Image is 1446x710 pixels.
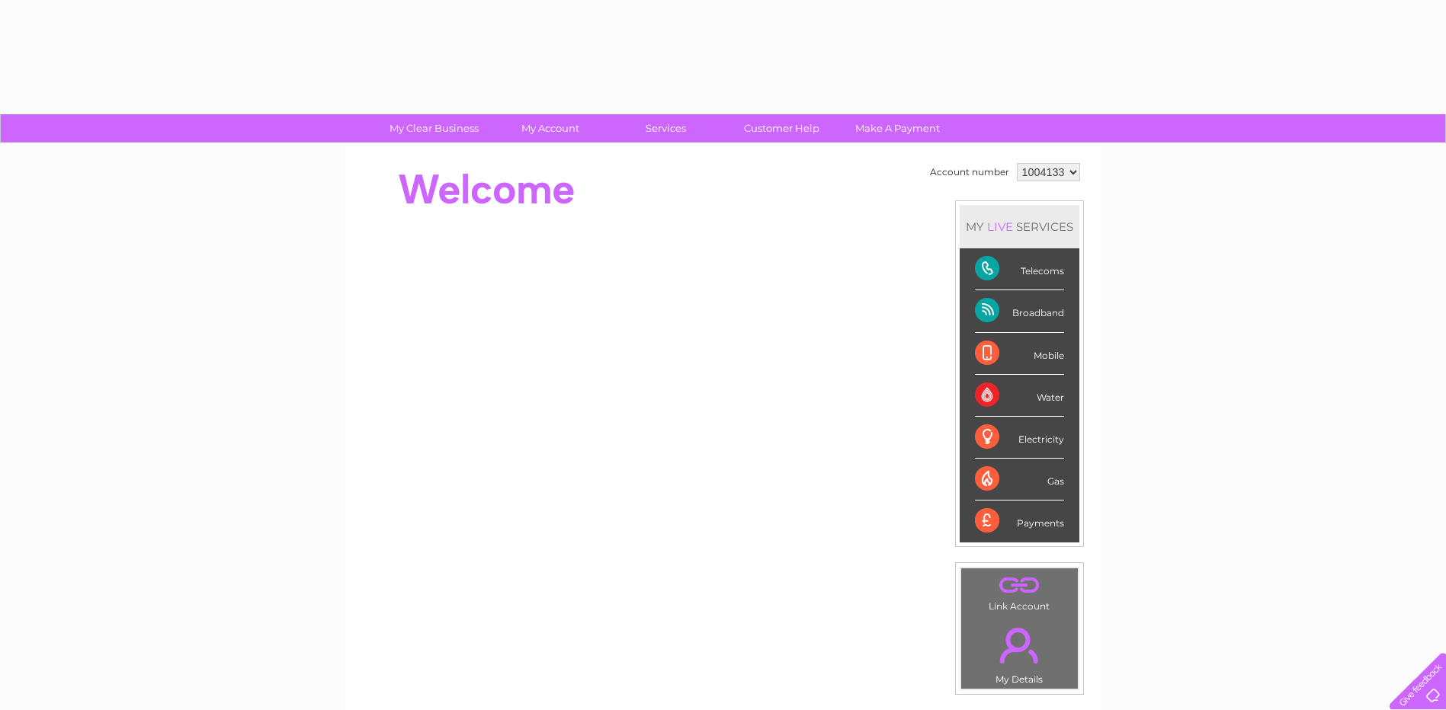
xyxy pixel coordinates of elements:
[960,205,1079,248] div: MY SERVICES
[835,114,960,142] a: Make A Payment
[926,159,1013,185] td: Account number
[371,114,497,142] a: My Clear Business
[975,333,1064,375] div: Mobile
[975,290,1064,332] div: Broadband
[965,619,1074,672] a: .
[975,417,1064,459] div: Electricity
[975,375,1064,417] div: Water
[719,114,845,142] a: Customer Help
[960,615,1079,689] td: My Details
[487,114,613,142] a: My Account
[965,572,1074,599] a: .
[984,219,1016,234] div: LIVE
[975,248,1064,290] div: Telecoms
[603,114,729,142] a: Services
[975,501,1064,542] div: Payments
[975,459,1064,501] div: Gas
[960,568,1079,616] td: Link Account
